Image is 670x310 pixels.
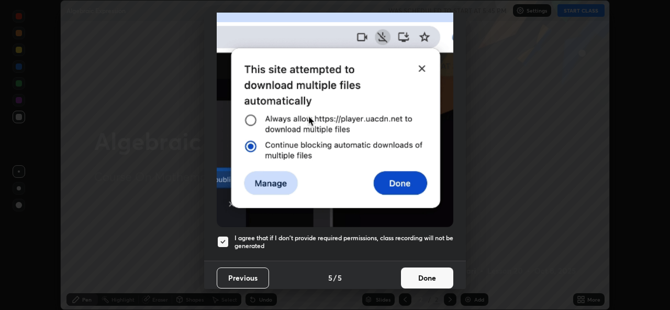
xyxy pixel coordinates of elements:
[217,268,269,288] button: Previous
[328,272,332,283] h4: 5
[234,234,453,250] h5: I agree that if I don't provide required permissions, class recording will not be generated
[338,272,342,283] h4: 5
[401,268,453,288] button: Done
[333,272,337,283] h4: /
